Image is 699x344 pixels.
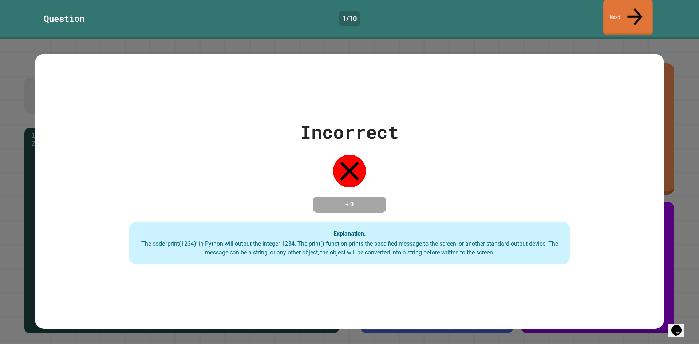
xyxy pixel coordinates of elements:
[44,12,84,25] div: Question
[137,240,562,257] div: The code 'print(1234)' in Python will output the integer 1234. The print() function prints the sp...
[320,200,379,209] h4: + 0
[668,315,692,337] iframe: chat widget
[339,11,360,26] div: 1 / 10
[300,118,399,146] div: Incorrect
[333,230,366,237] strong: Explanation:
